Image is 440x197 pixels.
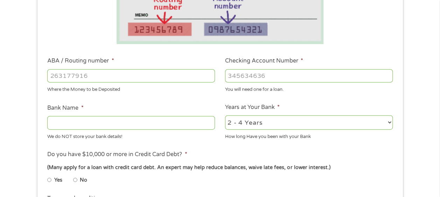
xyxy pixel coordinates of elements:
label: Checking Account Number [225,57,303,65]
label: Bank Name [47,104,83,112]
div: How long Have you been with your Bank [225,131,393,140]
input: 263177916 [47,69,215,82]
label: ABA / Routing number [47,57,114,65]
label: No [80,176,87,184]
div: We do NOT store your bank details! [47,131,215,140]
div: Where the Money to be Deposited [47,84,215,93]
div: You will need one for a loan. [225,84,393,93]
label: Do you have $10,000 or more in Credit Card Debt? [47,151,187,158]
label: Years at Your Bank [225,104,280,111]
input: 345634636 [225,69,393,82]
div: (Many apply for a loan with credit card debt. An expert may help reduce balances, waive late fees... [47,164,392,172]
label: Yes [54,176,62,184]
